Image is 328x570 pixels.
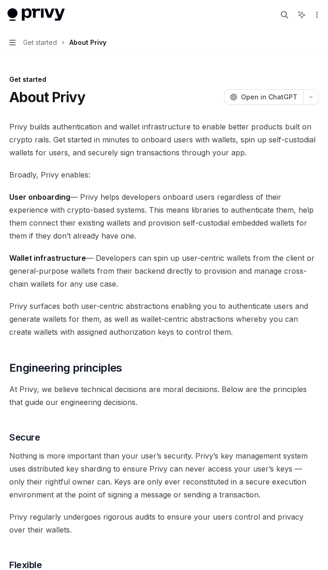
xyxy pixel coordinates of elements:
span: — Developers can spin up user-centric wallets from the client or general-purpose wallets from the... [9,251,319,290]
span: Engineering principles [9,361,122,375]
strong: User onboarding [9,192,70,202]
span: Privy surfaces both user-centric abstractions enabling you to authenticate users and generate wal... [9,300,319,338]
span: Broadly, Privy enables: [9,168,319,181]
strong: Wallet infrastructure [9,253,86,263]
span: At Privy, we believe technical decisions are moral decisions. Below are the principles that guide... [9,383,319,409]
img: light logo [7,8,65,21]
span: Nothing is more important than your user’s security. Privy’s key management system uses distribut... [9,449,319,501]
div: About Privy [69,37,106,48]
span: Secure [9,431,40,444]
span: Open in ChatGPT [241,92,297,102]
span: Privy builds authentication and wallet infrastructure to enable better products built on crypto r... [9,120,319,159]
span: — Privy helps developers onboard users regardless of their experience with crypto-based systems. ... [9,190,319,242]
button: Open in ChatGPT [224,89,303,105]
h1: About Privy [9,89,85,105]
span: Privy regularly undergoes rigorous audits to ensure your users control and privacy over their wal... [9,510,319,536]
span: Get started [23,37,57,48]
button: More actions [311,8,321,21]
div: Get started [9,75,319,84]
